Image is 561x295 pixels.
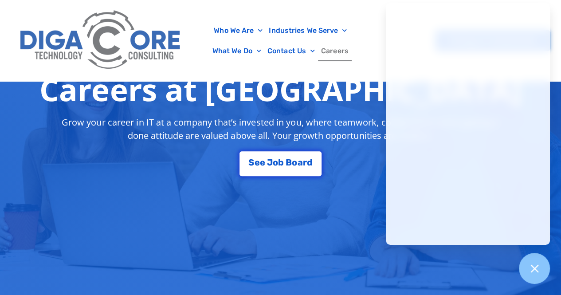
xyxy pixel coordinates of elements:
[318,41,352,61] a: Careers
[307,158,313,167] span: d
[267,158,273,167] span: J
[297,158,302,167] span: a
[16,4,186,77] img: Digacore Logo
[278,158,284,167] span: b
[292,158,297,167] span: o
[266,20,350,41] a: Industries We Serve
[260,158,265,167] span: e
[273,158,278,167] span: o
[302,158,306,167] span: r
[211,20,266,41] a: Who We Are
[254,158,259,167] span: e
[264,41,318,61] a: Contact Us
[386,3,550,245] iframe: Chatgenie Messenger
[239,151,321,176] a: See Job Board
[286,158,292,167] span: B
[191,20,370,61] nav: Menu
[209,41,264,61] a: What We Do
[60,116,502,142] p: Grow your career in IT at a company that’s invested in you, where teamwork, collaboration and a g...
[39,71,522,107] h1: Careers at [GEOGRAPHIC_DATA]
[248,158,254,167] span: S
